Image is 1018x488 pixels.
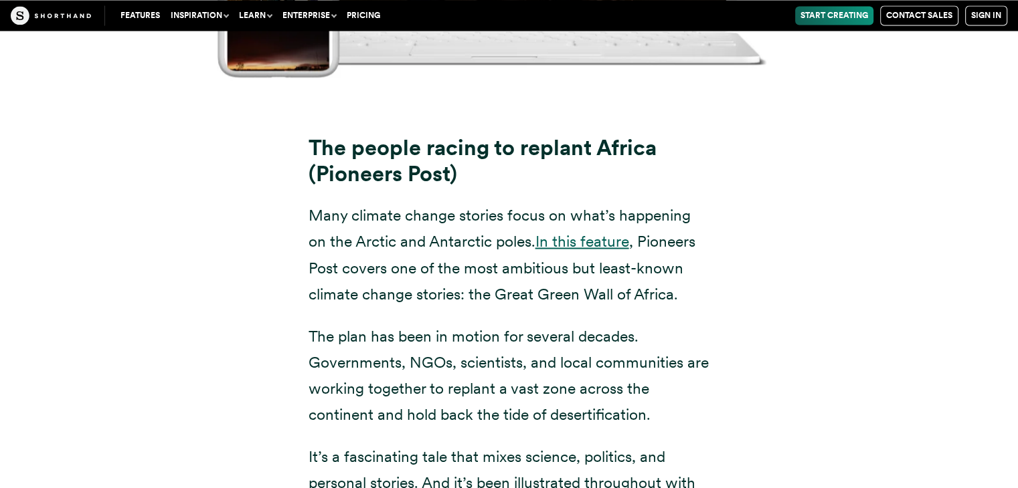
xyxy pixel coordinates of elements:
[165,6,234,25] button: Inspiration
[234,6,277,25] button: Learn
[277,6,341,25] button: Enterprise
[115,6,165,25] a: Features
[341,6,386,25] a: Pricing
[795,6,873,25] a: Start Creating
[309,202,710,306] p: Many climate change stories focus on what’s happening on the Arctic and Antarctic poles. , Pionee...
[880,5,958,25] a: Contact Sales
[535,231,629,250] a: In this feature
[309,134,657,186] strong: The people racing to replant Africa (Pioneers Post)
[965,5,1007,25] a: Sign in
[11,6,91,25] img: The Craft
[309,323,710,427] p: The plan has been in motion for several decades. Governments, NGOs, scientists, and local communi...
